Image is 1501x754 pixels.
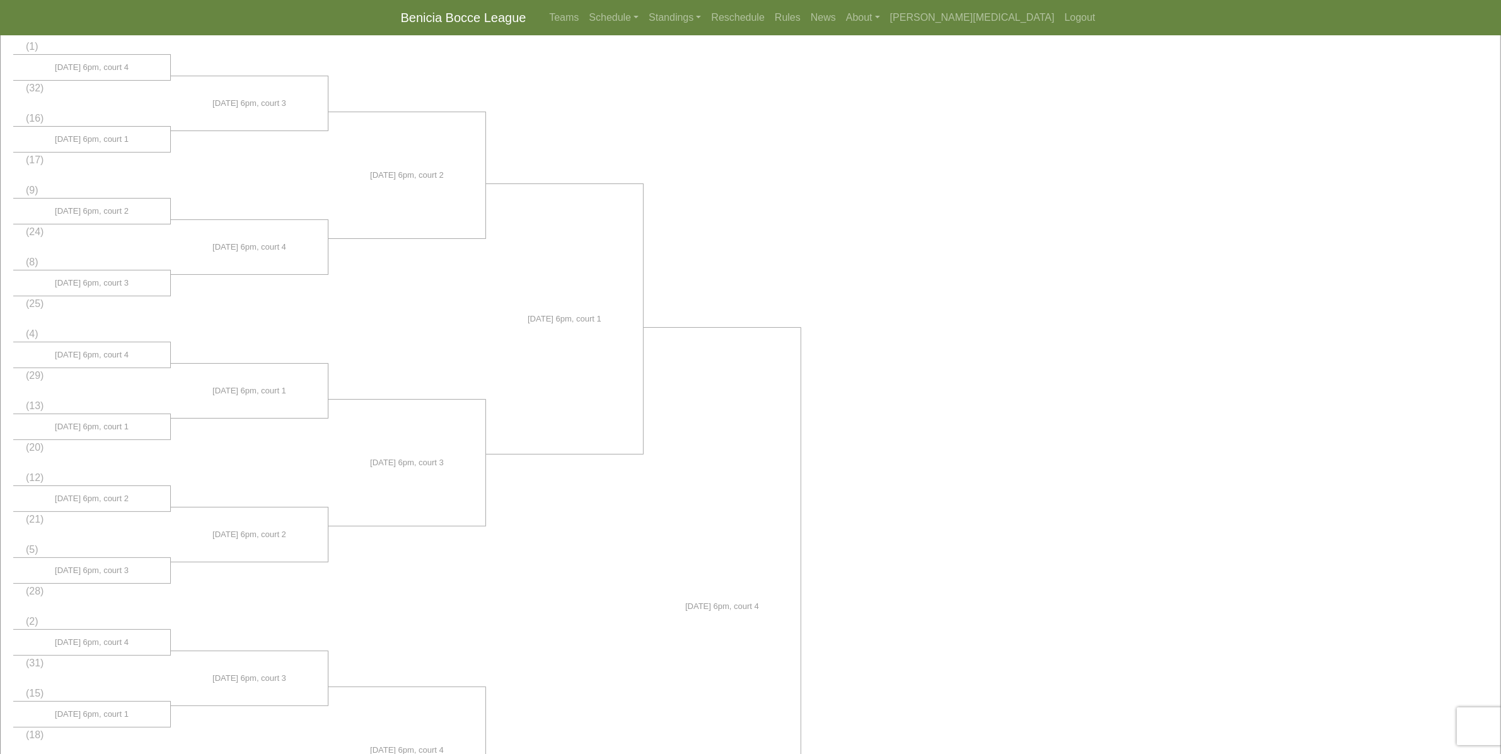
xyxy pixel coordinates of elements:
[55,492,129,505] span: [DATE] 6pm, court 2
[26,298,43,309] span: (25)
[212,241,286,253] span: [DATE] 6pm, court 4
[26,400,43,411] span: (13)
[212,385,286,397] span: [DATE] 6pm, court 1
[212,672,286,685] span: [DATE] 6pm, court 3
[26,544,38,555] span: (5)
[806,5,841,30] a: News
[26,370,43,381] span: (29)
[1060,5,1101,30] a: Logout
[26,616,38,627] span: (2)
[370,169,444,182] span: [DATE] 6pm, court 2
[26,586,43,596] span: (28)
[26,41,38,52] span: (1)
[26,472,43,483] span: (12)
[644,5,706,30] a: Standings
[26,442,43,453] span: (20)
[26,154,43,165] span: (17)
[26,113,43,124] span: (16)
[55,133,129,146] span: [DATE] 6pm, court 1
[706,5,770,30] a: Reschedule
[770,5,806,30] a: Rules
[544,5,584,30] a: Teams
[212,97,286,110] span: [DATE] 6pm, court 3
[26,226,43,237] span: (24)
[55,205,129,217] span: [DATE] 6pm, court 2
[26,729,43,740] span: (18)
[55,708,129,721] span: [DATE] 6pm, court 1
[55,61,129,74] span: [DATE] 6pm, court 4
[212,528,286,541] span: [DATE] 6pm, court 2
[584,5,644,30] a: Schedule
[26,514,43,525] span: (21)
[55,277,129,289] span: [DATE] 6pm, court 3
[26,658,43,668] span: (31)
[885,5,1060,30] a: [PERSON_NAME][MEDICAL_DATA]
[528,313,601,325] span: [DATE] 6pm, court 1
[55,636,129,649] span: [DATE] 6pm, court 4
[55,420,129,433] span: [DATE] 6pm, court 1
[370,456,444,469] span: [DATE] 6pm, court 3
[26,185,38,195] span: (9)
[55,564,129,577] span: [DATE] 6pm, court 3
[685,600,759,613] span: [DATE] 6pm, court 4
[26,83,43,93] span: (32)
[401,5,526,30] a: Benicia Bocce League
[841,5,885,30] a: About
[26,688,43,699] span: (15)
[55,349,129,361] span: [DATE] 6pm, court 4
[26,328,38,339] span: (4)
[26,257,38,267] span: (8)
